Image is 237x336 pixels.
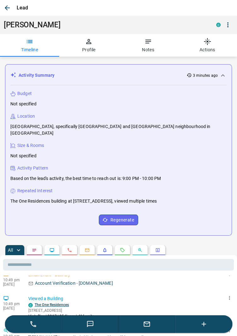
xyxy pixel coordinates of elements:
[4,20,207,29] h1: [PERSON_NAME]
[17,113,35,120] p: Location
[138,248,143,253] svg: Opportunities
[35,280,113,287] p: Account Verification - [DOMAIN_NAME]
[17,4,28,12] p: Lead
[10,123,227,137] p: [GEOGRAPHIC_DATA], specifically [GEOGRAPHIC_DATA] and [GEOGRAPHIC_DATA] neighbourhood in [GEOGRAP...
[17,90,32,97] p: Budget
[193,73,218,78] p: 3 minutes ago
[32,248,37,253] svg: Notes
[49,248,54,253] svg: Lead Browsing Activity
[10,175,161,182] p: Based on the lead's activity, the best time to reach out is: 9:00 PM - 10:00 PM
[10,101,37,107] p: Not specified
[119,34,178,57] button: Notes
[3,302,22,306] p: 10:49 pm
[178,34,237,57] button: Actions
[10,70,227,81] div: Activity Summary3 minutes ago
[17,188,53,194] p: Repeated Interest
[120,248,125,253] svg: Requests
[99,215,138,225] button: Regenerate
[216,23,221,27] div: condos.ca
[8,248,13,252] p: All
[3,282,22,287] p: [DATE]
[17,142,44,149] p: Size & Rooms
[35,303,69,307] a: The One Residences
[28,295,231,302] p: Viewed a Building
[59,34,118,57] button: Profile
[10,198,157,204] p: The One Residences building at [STREET_ADDRESS], viewed multiple times
[102,248,107,253] svg: Listing Alerts
[19,72,54,79] p: Activity Summary
[17,165,48,171] p: Activity Pattern
[28,303,33,307] div: condos.ca
[67,248,72,253] svg: Calls
[3,306,22,311] p: [DATE]
[10,153,37,159] p: Not specified
[85,248,90,253] svg: Emails
[155,248,160,253] svg: Agent Actions
[28,313,94,319] p: High-Rise | 2017 | 85 floors | 416 units
[3,278,22,282] p: 10:49 pm
[28,308,94,313] p: [STREET_ADDRESS]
